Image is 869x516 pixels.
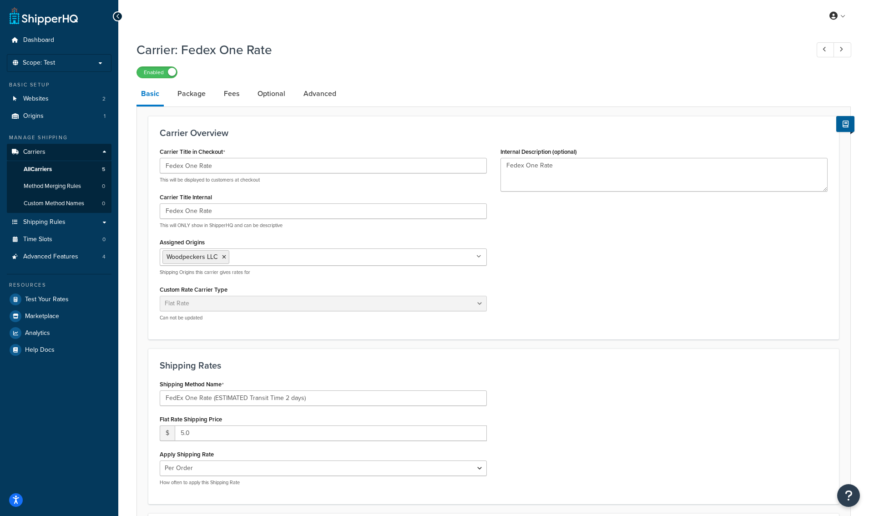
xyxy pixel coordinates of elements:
a: Custom Method Names0 [7,195,111,212]
span: 5 [102,166,105,173]
a: Next Record [834,42,851,57]
h3: Shipping Rates [160,360,828,370]
li: Time Slots [7,231,111,248]
a: Advanced [299,83,341,105]
a: Fees [219,83,244,105]
li: Websites [7,91,111,107]
a: Analytics [7,325,111,341]
div: Basic Setup [7,81,111,89]
label: Enabled [137,67,177,78]
span: Origins [23,112,44,120]
a: Basic [136,83,164,106]
span: Advanced Features [23,253,78,261]
a: Optional [253,83,290,105]
span: Carriers [23,148,45,156]
a: Method Merging Rules0 [7,178,111,195]
li: Method Merging Rules [7,178,111,195]
a: AllCarriers5 [7,161,111,178]
a: Test Your Rates [7,291,111,308]
label: Shipping Method Name [160,381,224,388]
span: 0 [102,236,106,243]
label: Flat Rate Shipping Price [160,416,222,423]
span: $ [160,425,175,441]
span: 0 [102,182,105,190]
li: Origins [7,108,111,125]
p: Can not be updated [160,314,487,321]
span: Method Merging Rules [24,182,81,190]
a: Marketplace [7,308,111,324]
span: Marketplace [25,313,59,320]
span: 1 [104,112,106,120]
label: Carrier Title in Checkout [160,148,225,156]
span: Test Your Rates [25,296,69,304]
a: Advanced Features4 [7,248,111,265]
p: This will ONLY show in ShipperHQ and can be descriptive [160,222,487,229]
li: Custom Method Names [7,195,111,212]
li: Advanced Features [7,248,111,265]
a: Shipping Rules [7,214,111,231]
div: Manage Shipping [7,134,111,142]
a: Origins1 [7,108,111,125]
a: Previous Record [817,42,834,57]
textarea: Fedex One Rate [500,158,828,192]
a: Carriers [7,144,111,161]
span: 2 [102,95,106,103]
div: Resources [7,281,111,289]
span: Scope: Test [23,59,55,67]
label: Custom Rate Carrier Type [160,286,227,293]
span: Time Slots [23,236,52,243]
span: All Carriers [24,166,52,173]
h1: Carrier: Fedex One Rate [136,41,800,59]
p: This will be displayed to customers at checkout [160,177,487,183]
span: Analytics [25,329,50,337]
span: Shipping Rules [23,218,66,226]
button: Show Help Docs [836,116,854,132]
button: Open Resource Center [837,484,860,507]
a: Dashboard [7,32,111,49]
a: Time Slots0 [7,231,111,248]
a: Help Docs [7,342,111,358]
li: Carriers [7,144,111,213]
label: Carrier Title Internal [160,194,212,201]
a: Websites2 [7,91,111,107]
span: Help Docs [25,346,55,354]
span: Custom Method Names [24,200,84,207]
h3: Carrier Overview [160,128,828,138]
p: Shipping Origins this carrier gives rates for [160,269,487,276]
span: Dashboard [23,36,54,44]
span: Woodpeckers LLC [167,252,217,262]
span: Websites [23,95,49,103]
label: Internal Description (optional) [500,148,577,155]
p: How often to apply this Shipping Rate [160,479,487,486]
a: Package [173,83,210,105]
label: Apply Shipping Rate [160,451,214,458]
span: 0 [102,200,105,207]
label: Assigned Origins [160,239,205,246]
span: 4 [102,253,106,261]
